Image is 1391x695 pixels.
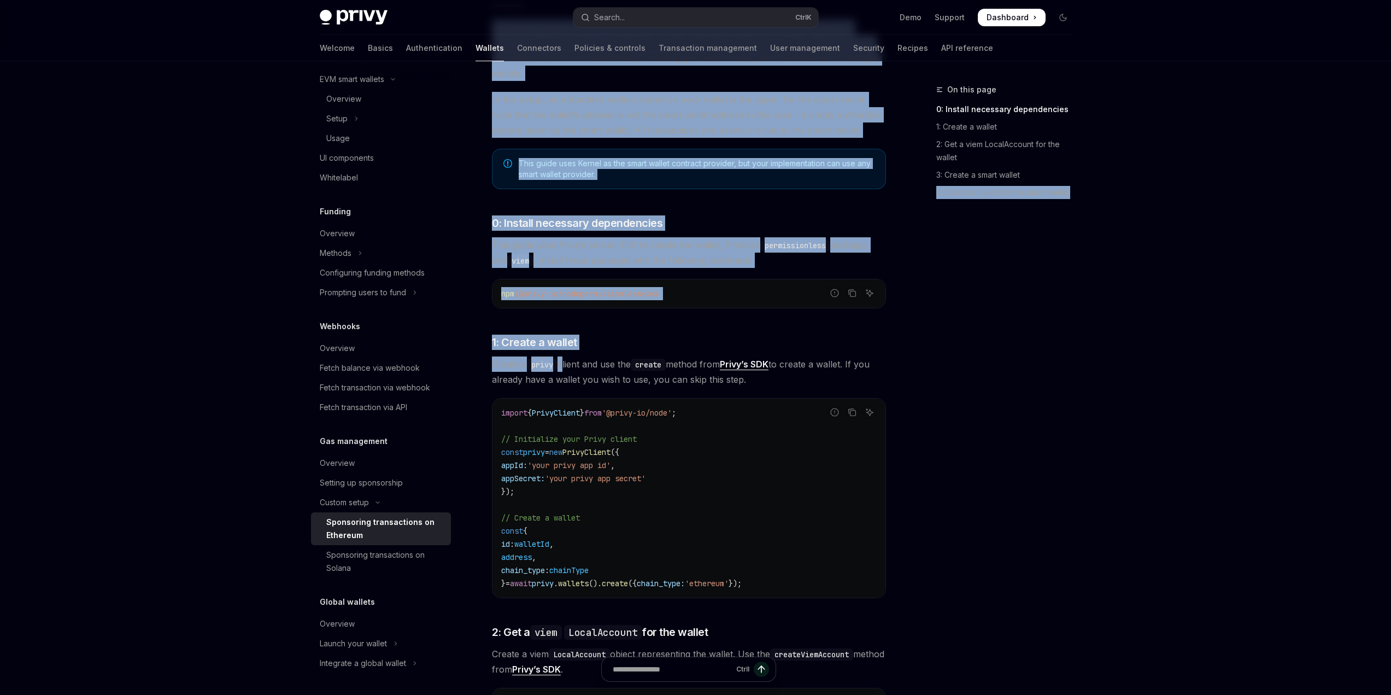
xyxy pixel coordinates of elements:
a: Fetch balance via webhook [311,358,451,378]
a: Overview [311,614,451,634]
span: const [501,447,523,457]
span: privy [532,579,554,588]
span: Create a client and use the method from to create a wallet. If you already have a wallet you wish... [492,357,886,387]
h5: Webhooks [320,320,360,333]
button: Toggle Custom setup section [311,493,451,512]
a: User management [770,35,840,61]
h5: Gas management [320,435,388,448]
span: import [501,408,527,418]
img: dark logo [320,10,388,25]
button: Copy the contents from the code block [845,405,859,419]
a: Dashboard [978,9,1046,26]
span: = [506,579,510,588]
span: } [501,579,506,588]
div: Sponsoring transactions on Ethereum [326,516,444,542]
span: await [510,579,532,588]
span: // Initialize your Privy client [501,434,637,444]
span: , [532,552,536,562]
code: createViemAccount [770,649,853,661]
span: // Create a wallet [501,513,580,523]
button: Report incorrect code [827,286,842,300]
div: Methods [320,247,351,260]
div: Fetch transaction via webhook [320,381,430,394]
span: : [510,539,514,549]
div: Overview [320,342,355,355]
a: Welcome [320,35,355,61]
svg: Note [503,159,512,168]
span: i [514,289,519,299]
span: ; [672,408,676,418]
a: Overview [311,453,451,473]
span: Create a viem object representing the wallet. Use the method from . [492,646,886,677]
a: Recipes [897,35,928,61]
a: Authentication [406,35,462,61]
span: : [545,565,549,575]
div: UI components [320,151,374,165]
div: Sponsoring transactions on Solana [326,548,444,575]
span: PrivyClient [562,447,611,457]
a: Fetch transaction via webhook [311,378,451,398]
button: Toggle EVM smart wallets section [311,69,451,89]
code: privy [527,359,557,371]
span: viem [641,289,659,299]
a: API reference [941,35,993,61]
a: Whitelabel [311,168,451,188]
a: Overview [311,338,451,358]
div: Configuring funding methods [320,266,425,279]
button: Toggle Setup section [311,109,451,129]
button: Open search [573,8,818,27]
div: Overview [326,92,361,106]
button: Copy the contents from the code block [845,286,859,300]
span: ({ [628,579,637,588]
span: from [584,408,602,418]
span: , [549,539,554,549]
input: Ask a question... [613,657,732,681]
span: chainType [549,565,589,575]
a: 1: Create a wallet [936,118,1081,136]
span: const [501,526,523,536]
span: This guide uses Privy’s server SDK to create the wallet, Pimlico’s package, and . Install these p... [492,237,886,268]
a: 4: Create a client for the smart wallet [936,184,1081,201]
div: Setting up sponsorship [320,476,403,489]
span: . [554,579,558,588]
div: Overview [320,227,355,240]
a: Policies & controls [574,35,645,61]
span: chain_type: [637,579,685,588]
a: Connectors [517,35,561,61]
span: id [501,539,510,549]
div: EVM smart wallets [320,73,384,86]
code: LocalAccount [549,649,610,661]
div: Integrate a global wallet [320,657,406,670]
span: ({ [611,447,619,457]
span: } [580,408,584,418]
span: }); [501,487,514,497]
span: appId: [501,460,527,470]
span: Ctrl K [795,13,812,22]
span: { [523,526,527,536]
button: Report incorrect code [827,405,842,419]
a: Fetch transaction via API [311,398,451,417]
div: Setup [326,112,348,125]
span: privy [523,447,545,457]
span: This guide uses Kernel as the smart wallet contract provider, but your implementation can use any... [519,158,874,180]
a: Basics [368,35,393,61]
div: Custom setup [320,496,369,509]
button: Toggle Launch your wallet section [311,634,451,653]
a: Overview [311,89,451,109]
div: Overview [320,617,355,630]
span: 'your privy app secret' [545,474,645,483]
span: walletId [514,539,549,549]
button: Toggle dark mode [1054,9,1072,26]
a: Sponsoring transactions on Ethereum [311,512,451,545]
a: Support [935,12,965,23]
a: Sponsoring transactions on Solana [311,545,451,578]
a: Security [853,35,884,61]
span: npm [501,289,514,299]
span: 'your privy app id' [527,460,611,470]
span: On this page [947,83,996,96]
code: viem [507,255,533,267]
a: 2: Get a viem LocalAccount for the wallet [936,136,1081,166]
span: PrivyClient [532,408,580,418]
button: Toggle Integrate a global wallet section [311,653,451,673]
span: @privy-io/node [519,289,580,299]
